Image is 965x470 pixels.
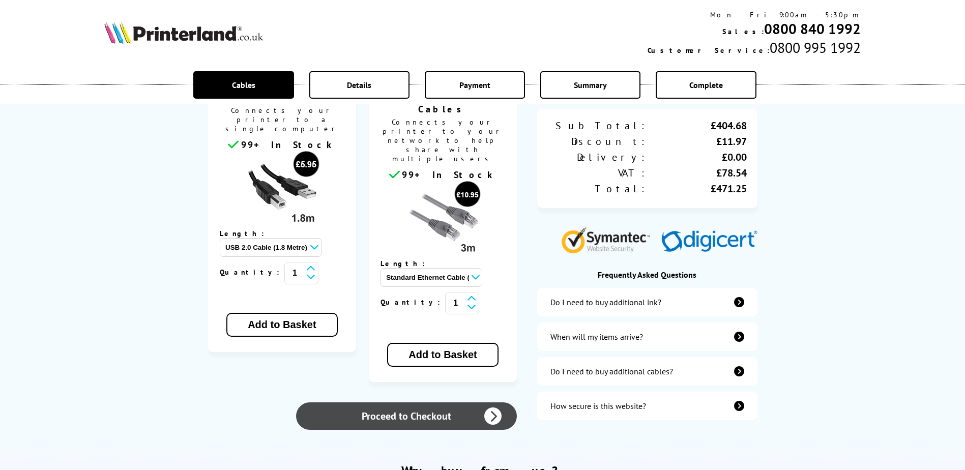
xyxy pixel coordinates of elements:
[241,139,336,151] span: 99+ In Stock
[661,230,757,253] img: Digicert
[764,19,861,38] a: 0800 840 1992
[648,10,861,19] div: Mon - Fri 9:00am - 5:30pm
[405,181,481,257] img: Ethernet cable
[296,402,517,430] a: Proceed to Checkout
[220,229,274,238] span: Length:
[647,119,747,132] div: £404.68
[402,169,496,181] span: 99+ In Stock
[244,151,320,227] img: usb cable
[232,80,255,90] span: Cables
[459,80,490,90] span: Payment
[647,166,747,180] div: £78.54
[213,103,352,138] span: Connects your printer to a single computer
[648,46,770,55] span: Customer Service:
[647,151,747,164] div: £0.00
[547,182,647,195] div: Total:
[689,80,723,90] span: Complete
[647,182,747,195] div: £471.25
[550,297,661,307] div: Do I need to buy additional ink?
[547,151,647,164] div: Delivery:
[550,401,646,411] div: How secure is this website?
[547,166,647,180] div: VAT:
[647,135,747,148] div: £11.97
[387,343,498,367] button: Add to Basket
[381,259,435,268] span: Length:
[537,392,757,420] a: secure-website
[374,115,512,168] span: Connects your printer to your network to help share with multiple users
[770,38,861,57] span: 0800 995 1992
[550,366,673,376] div: Do I need to buy additional cables?
[537,322,757,351] a: items-arrive
[547,135,647,148] div: Discount:
[220,268,284,277] span: Quantity:
[104,21,263,44] img: Printerland Logo
[537,270,757,280] div: Frequently Asked Questions
[547,119,647,132] div: Sub Total:
[537,357,757,386] a: additional-cables
[722,27,764,36] span: Sales:
[381,298,445,307] span: Quantity:
[561,224,657,253] img: Symantec Website Security
[226,313,337,337] button: Add to Basket
[347,80,371,90] span: Details
[574,80,607,90] span: Summary
[537,288,757,316] a: additional-ink
[550,332,643,342] div: When will my items arrive?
